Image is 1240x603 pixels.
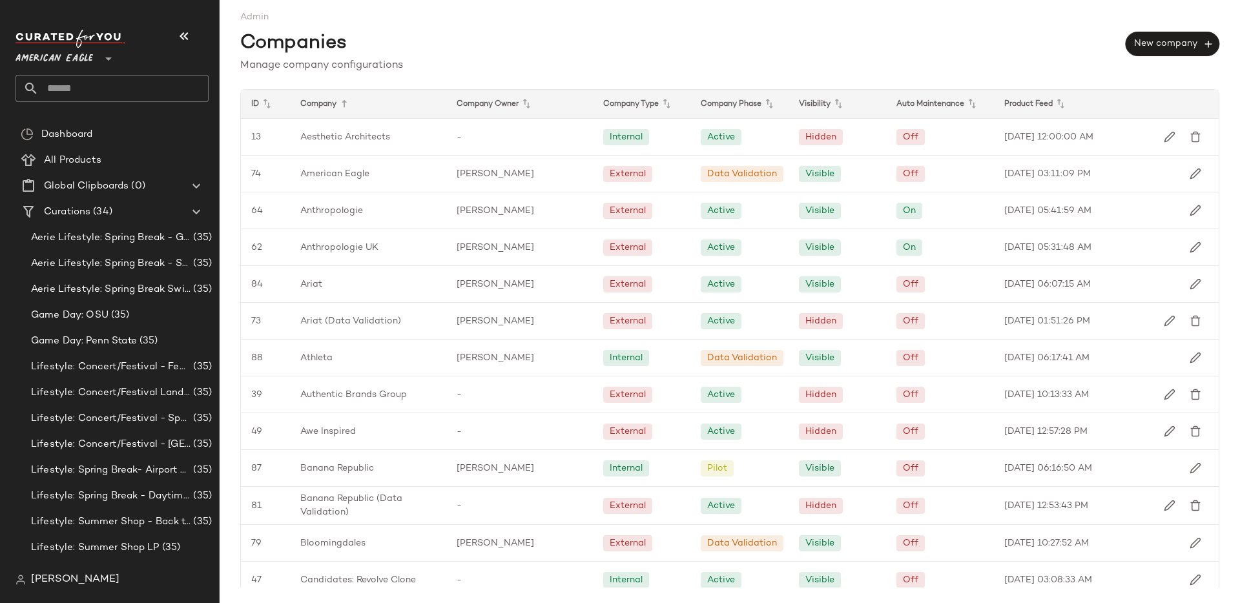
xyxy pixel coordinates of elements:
div: External [610,204,646,218]
span: Authentic Brands Group [300,388,407,402]
span: American Eagle [300,167,369,181]
img: svg%3e [21,128,34,141]
span: Ariat (Data Validation) [300,314,401,328]
div: Active [707,241,735,254]
img: svg%3e [1164,389,1175,400]
span: 79 [251,537,262,550]
span: 81 [251,499,262,513]
div: External [610,314,646,328]
span: [PERSON_NAME] [457,241,534,254]
span: [DATE] 03:08:33 AM [1004,573,1092,587]
span: Companies [240,29,347,58]
span: [DATE] 06:07:15 AM [1004,278,1091,291]
span: [PERSON_NAME] [457,314,534,328]
span: Anthropologie [300,204,363,218]
span: 73 [251,314,261,328]
div: Manage company configurations [240,58,1219,74]
div: Company Owner [446,90,593,118]
span: Game Day: Penn State [31,334,137,349]
div: Active [707,573,735,587]
div: Off [903,351,918,365]
span: - [457,499,462,513]
div: Active [707,314,735,328]
span: Lifestyle: Concert/Festival - [GEOGRAPHIC_DATA] [31,437,191,452]
span: 64 [251,204,263,218]
div: Auto Maintenance [886,90,994,118]
span: (0) [129,179,145,194]
img: svg%3e [1190,537,1201,549]
span: [PERSON_NAME] [31,572,119,588]
span: 13 [251,130,261,144]
div: Data Validation [707,351,777,365]
div: Hidden [805,130,836,144]
img: svg%3e [1190,278,1201,290]
div: Active [707,204,735,218]
span: Banana Republic (Data Validation) [300,492,436,519]
span: Lifestyle: Spring Break - Daytime Casual [31,489,191,504]
span: Anthropologie UK [300,241,378,254]
div: Visible [805,167,834,181]
img: svg%3e [1190,352,1201,363]
span: Aesthetic Architects [300,130,390,144]
span: Candidates: Revolve Clone [300,573,416,587]
span: 47 [251,573,262,587]
img: svg%3e [1190,574,1201,586]
div: Hidden [805,425,836,438]
span: 87 [251,462,262,475]
span: Aerie Lifestyle: Spring Break - Sporty [31,256,191,271]
span: - [457,573,462,587]
span: (35) [160,540,181,555]
span: (35) [191,256,212,271]
div: Off [903,573,918,587]
span: [DATE] 12:57:28 PM [1004,425,1088,438]
div: Active [707,425,735,438]
div: Visible [805,241,834,254]
span: Global Clipboards [44,179,129,194]
span: [DATE] 06:17:41 AM [1004,351,1090,365]
div: Visible [805,573,834,587]
span: [DATE] 12:53:43 PM [1004,499,1088,513]
img: svg%3e [1190,389,1201,400]
div: Hidden [805,388,836,402]
span: [PERSON_NAME] [457,351,534,365]
span: Aerie Lifestyle: Spring Break - Girly/Femme [31,230,191,245]
div: Active [707,499,735,513]
span: (35) [191,282,212,297]
span: - [457,425,462,438]
span: Awe Inspired [300,425,356,438]
span: (35) [108,308,130,323]
div: Visible [805,351,834,365]
div: External [610,425,646,438]
div: Company Type [593,90,690,118]
span: Bloomingdales [300,537,366,550]
span: Lifestyle: Concert/Festival - Femme [31,360,191,374]
div: External [610,241,646,254]
span: [PERSON_NAME] [457,462,534,475]
img: svg%3e [1190,315,1201,327]
span: Game Day: OSU [31,308,108,323]
div: Off [903,499,918,513]
span: - [457,130,462,144]
div: Hidden [805,499,836,513]
span: (35) [191,566,212,581]
div: External [610,388,646,402]
span: Lifestyle: Summer Shop LP [31,540,160,555]
span: Curations [44,205,90,220]
span: (35) [191,230,212,245]
div: Hidden [805,314,836,328]
span: [PERSON_NAME] [457,204,534,218]
div: Visible [805,462,834,475]
img: svg%3e [1190,462,1201,474]
span: Aerie Lifestyle: Spring Break Swimsuits Landing Page [31,282,191,297]
div: Data Validation [707,537,777,550]
span: 88 [251,351,263,365]
span: (35) [191,463,212,478]
span: (35) [191,411,212,426]
img: svg%3e [1190,425,1201,437]
img: svg%3e [1164,425,1175,437]
span: All Products [44,153,101,168]
img: svg%3e [1164,500,1175,511]
div: Internal [610,462,643,475]
span: [PERSON_NAME] [457,167,534,181]
span: Lifestyle: Spring Break- Airport Style [31,463,191,478]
